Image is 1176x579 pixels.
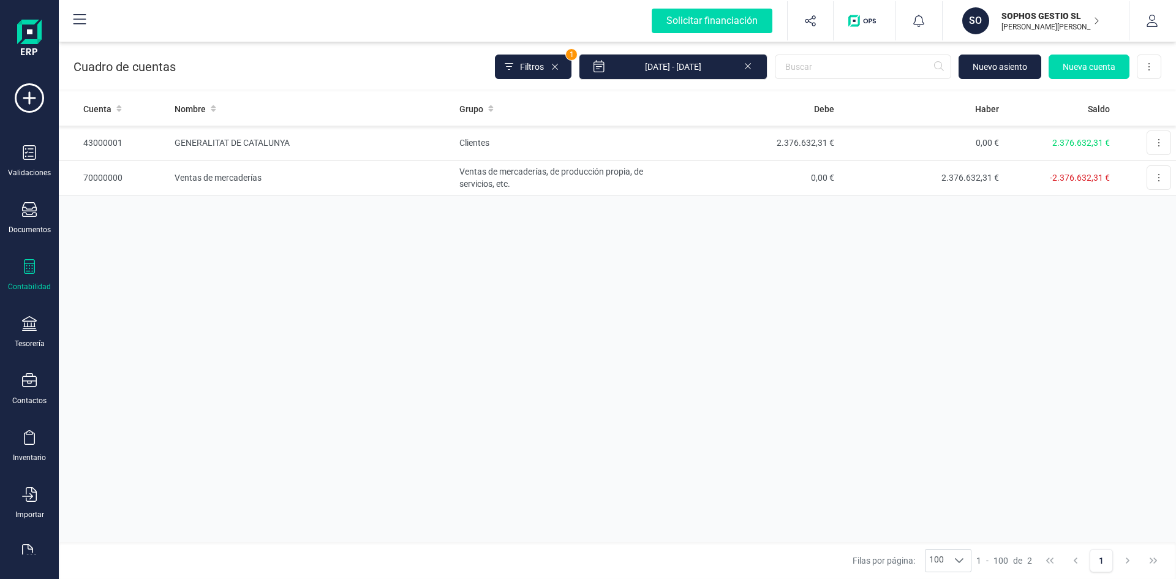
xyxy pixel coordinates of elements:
[652,9,772,33] div: Solicitar financiación
[1050,173,1110,183] span: -2.376.632,31 €
[17,20,42,59] img: Logo Finanedi
[993,554,1008,567] span: 100
[957,1,1114,40] button: SOSOPHOS GESTIO SL[PERSON_NAME][PERSON_NAME]
[520,61,544,73] span: Filtros
[1064,549,1087,572] button: Previous Page
[976,554,1032,567] div: -
[15,510,44,520] div: Importar
[495,55,571,79] button: Filtros
[12,396,47,406] div: Contactos
[170,126,454,161] td: GENERALITAT DE CATALUNYA
[976,554,981,567] span: 1
[1063,61,1115,73] span: Nueva cuenta
[973,61,1027,73] span: Nuevo asiento
[1052,138,1110,148] span: 2.376.632,31 €
[925,550,948,572] span: 100
[848,15,881,27] img: Logo de OPS
[962,7,989,34] div: SO
[1088,103,1110,115] span: Saldo
[959,55,1041,79] button: Nuevo asiento
[814,103,834,115] span: Debe
[566,49,577,60] span: 1
[841,1,888,40] button: Logo de OPS
[8,282,51,292] div: Contabilidad
[1013,554,1022,567] span: de
[1116,549,1139,572] button: Next Page
[637,1,787,40] button: Solicitar financiación
[15,339,45,349] div: Tesorería
[13,453,46,463] div: Inventario
[8,168,51,178] div: Validaciones
[9,225,51,235] div: Documentos
[1001,22,1099,32] p: [PERSON_NAME][PERSON_NAME]
[170,161,454,195] td: Ventas de mercaderías
[674,161,839,195] td: 0,00 €
[59,126,170,161] td: 43000001
[1027,554,1032,567] span: 2
[83,103,111,115] span: Cuenta
[853,549,971,572] div: Filas por página:
[1049,55,1129,79] button: Nueva cuenta
[1142,549,1165,572] button: Last Page
[175,103,206,115] span: Nombre
[73,58,176,75] p: Cuadro de cuentas
[59,161,170,195] td: 70000000
[839,161,1005,195] td: 2.376.632,31 €
[674,126,839,161] td: 2.376.632,31 €
[1001,10,1099,22] p: SOPHOS GESTIO SL
[775,55,951,79] input: Buscar
[839,126,1005,161] td: 0,00 €
[1038,549,1061,572] button: First Page
[1090,549,1113,572] button: Page 1
[459,103,483,115] span: Grupo
[454,126,674,161] td: Clientes
[454,161,674,195] td: Ventas de mercaderías, de producción propia, de servicios, etc.
[975,103,999,115] span: Haber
